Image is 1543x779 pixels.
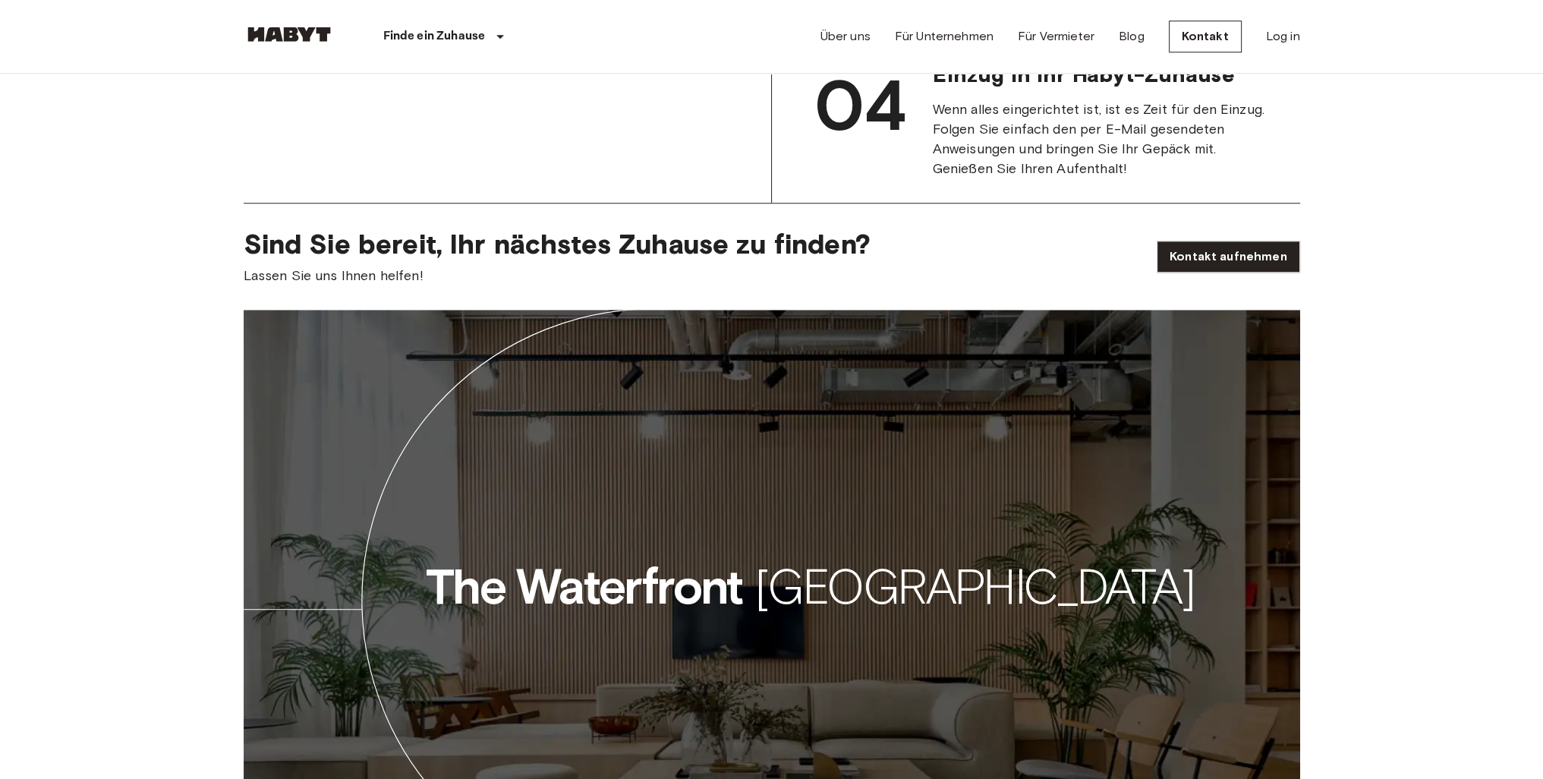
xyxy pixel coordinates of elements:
a: Kontakt aufnehmen [1157,241,1300,273]
a: Über uns [820,27,871,46]
span: Wenn alles eingerichtet ist, ist es Zeit für den Einzug. Folgen Sie einfach den per E-Mail gesend... [933,99,1276,178]
span: 04 [814,63,907,148]
a: Blog [1119,27,1145,46]
a: Für Vermieter [1018,27,1094,46]
p: Finde ein Zuhause [383,27,486,46]
img: Habyt [244,27,335,42]
a: Log in [1266,27,1300,46]
a: Für Unternehmen [895,27,994,46]
span: Lassen Sie uns Ihnen helfen! [244,266,1132,285]
span: Sind Sie bereit, Ihr nächstes Zuhause zu finden? [244,228,1132,260]
span: Einzug in Ihr Habyt-Zuhause [933,61,1276,87]
a: Kontakt [1169,20,1242,52]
